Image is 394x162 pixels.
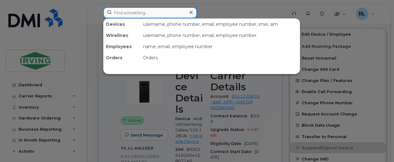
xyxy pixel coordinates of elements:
[103,19,141,30] div: Devices
[103,30,141,41] div: Wirelines
[141,41,300,52] div: name, email, employee number
[103,52,141,63] div: Orders
[103,7,197,18] input: Find something...
[141,19,300,30] div: username, phone number, email, employee number, imei, sim
[141,30,300,41] div: username, phone number, email, employee number
[141,52,300,63] div: Orders
[103,41,141,52] div: Employees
